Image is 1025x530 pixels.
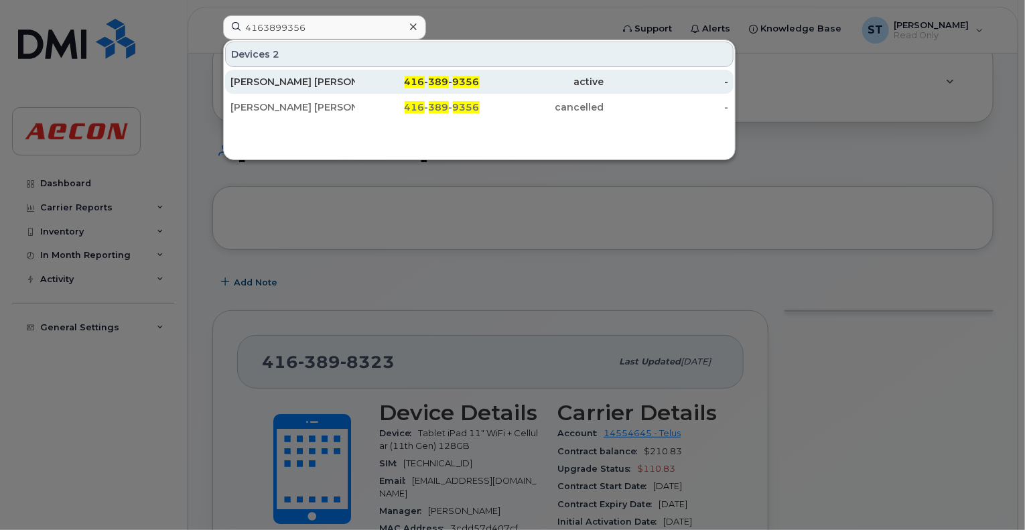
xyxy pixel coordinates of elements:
[355,101,480,114] div: - -
[429,76,449,88] span: 389
[405,101,425,113] span: 416
[273,48,279,61] span: 2
[604,75,728,88] div: -
[453,76,480,88] span: 9356
[604,101,728,114] div: -
[225,70,734,94] a: [PERSON_NAME] [PERSON_NAME]416-389-9356active-
[225,42,734,67] div: Devices
[405,76,425,88] span: 416
[355,75,480,88] div: - -
[453,101,480,113] span: 9356
[429,101,449,113] span: 389
[480,75,604,88] div: active
[480,101,604,114] div: cancelled
[230,75,355,88] div: [PERSON_NAME] [PERSON_NAME]
[230,101,355,114] div: [PERSON_NAME] [PERSON_NAME]
[225,95,734,119] a: [PERSON_NAME] [PERSON_NAME]416-389-9356cancelled-
[223,15,426,40] input: Find something...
